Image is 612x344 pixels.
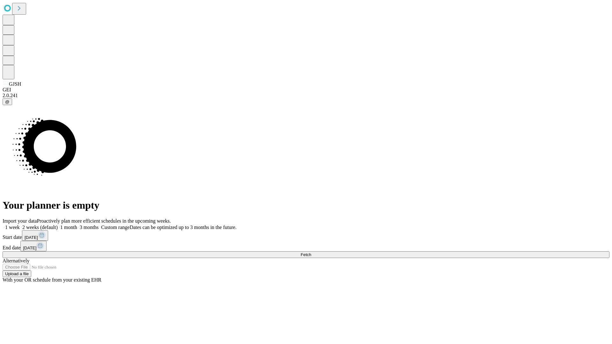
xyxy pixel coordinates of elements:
div: GEI [3,87,609,93]
span: Fetch [301,252,311,257]
button: @ [3,98,12,105]
span: 2 weeks (default) [22,225,58,230]
span: 1 week [5,225,20,230]
span: GJSH [9,81,21,87]
span: Import your data [3,218,37,224]
button: [DATE] [20,241,47,251]
span: Custom range [101,225,129,230]
span: Alternatively [3,258,29,263]
button: Fetch [3,251,609,258]
div: Start date [3,230,609,241]
div: End date [3,241,609,251]
div: 2.0.241 [3,93,609,98]
span: 3 months [80,225,98,230]
button: [DATE] [22,230,48,241]
span: Proactively plan more efficient schedules in the upcoming weeks. [37,218,171,224]
span: With your OR schedule from your existing EHR [3,277,101,283]
span: [DATE] [25,235,38,240]
span: @ [5,99,10,104]
h1: Your planner is empty [3,199,609,211]
button: Upload a file [3,270,31,277]
span: Dates can be optimized up to 3 months in the future. [130,225,237,230]
span: 1 month [60,225,77,230]
span: [DATE] [23,246,36,250]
